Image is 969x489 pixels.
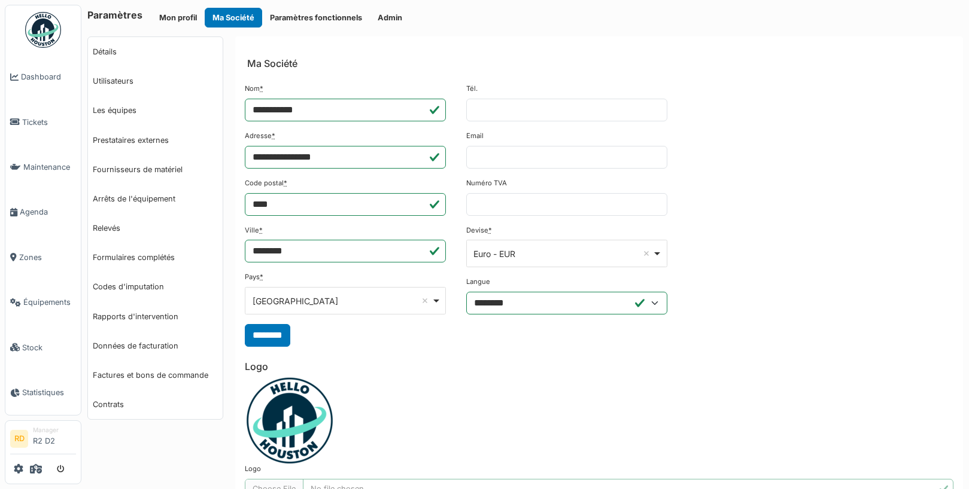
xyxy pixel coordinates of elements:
label: Nom [245,84,263,94]
a: Contrats [88,390,223,419]
span: Agenda [20,206,76,218]
abbr: Requis [259,226,263,234]
a: Équipements [5,280,81,325]
span: Zones [19,252,76,263]
span: Maintenance [23,161,76,173]
a: Prestataires externes [88,126,223,155]
a: Stock [5,325,81,369]
label: Logo [245,464,261,474]
abbr: Requis [488,226,492,234]
label: Adresse [245,131,275,141]
a: Dashboard [5,54,81,99]
a: Tickets [5,99,81,144]
label: Devise [466,225,492,236]
button: Admin [370,8,410,27]
label: Numéro TVA [466,178,507,188]
a: Relevés [88,213,223,243]
a: Utilisateurs [88,66,223,96]
a: Détails [88,37,223,66]
h6: Logo [245,361,953,372]
div: Manager [33,426,76,435]
a: Arrêts de l'équipement [88,184,223,213]
a: RD ManagerR2 D2 [10,426,76,454]
img: 7c8bvjfeu1brgtr1swx4ies59ccs [245,377,335,464]
a: Statistiques [5,370,81,415]
abbr: Requis [260,273,263,281]
span: Équipements [23,297,76,308]
a: Formulaires complétés [88,243,223,272]
h6: Ma Société [247,58,297,69]
abbr: Requis [272,132,275,140]
button: Remove item: 'BE' [419,295,431,307]
label: Tél. [466,84,478,94]
label: Pays [245,272,263,282]
span: Stock [22,342,76,353]
abbr: Requis [284,179,287,187]
a: Factures et bons de commande [88,360,223,390]
button: Mon profil [151,8,205,27]
a: Maintenance [5,145,81,190]
button: Paramètres fonctionnels [262,8,370,27]
a: Fournisseurs de matériel [88,155,223,184]
a: Zones [5,235,81,280]
a: Rapports d'intervention [88,302,223,331]
label: Langue [466,277,490,287]
li: R2 D2 [33,426,76,451]
h6: Paramètres [87,10,142,21]
a: Agenda [5,190,81,234]
li: RD [10,430,28,448]
label: Email [466,131,484,141]
a: Codes d'imputation [88,272,223,301]
img: Badge_color-CXgf-gQk.svg [25,12,61,48]
a: Les équipes [88,96,223,125]
label: Ville [245,225,263,236]
span: Dashboard [21,71,76,82]
abbr: Requis [260,84,263,93]
div: Euro - EUR [473,247,652,260]
span: Tickets [22,117,76,128]
div: [GEOGRAPHIC_DATA] [253,295,432,307]
button: Remove item: 'EUR' [640,247,652,259]
a: Données de facturation [88,331,223,360]
span: Statistiques [22,387,76,398]
button: Ma Société [205,8,262,27]
label: Code postal [245,178,287,188]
